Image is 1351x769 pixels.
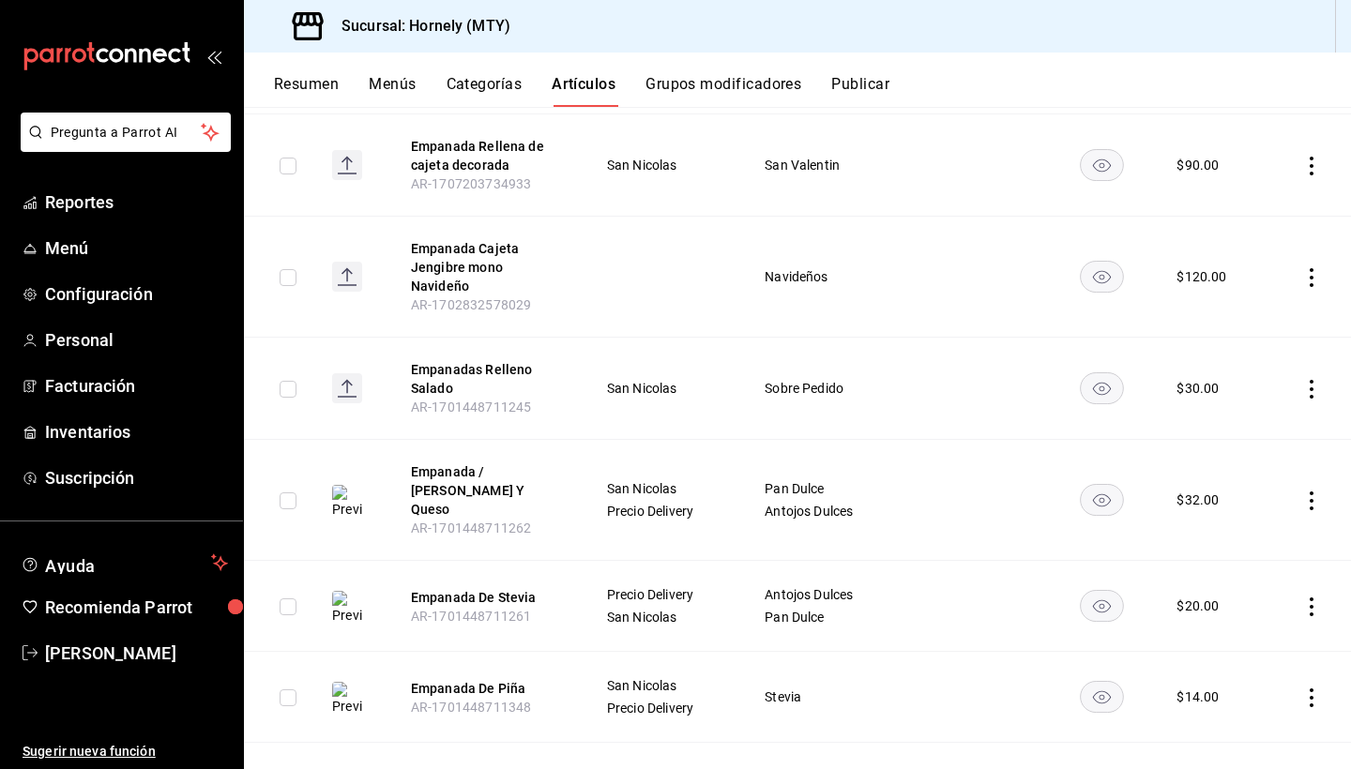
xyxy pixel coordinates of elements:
span: Pregunta a Parrot AI [51,123,202,143]
button: Resumen [274,75,339,107]
span: Antojos Dulces [765,505,894,518]
div: $ 32.00 [1176,490,1219,509]
button: edit-product-location [411,239,561,295]
span: AR-1707203734933 [411,176,531,191]
button: Pregunta a Parrot AI [21,113,231,152]
span: San Valentin [765,158,894,172]
span: Reportes [45,189,228,215]
span: AR-1701448711245 [411,400,531,415]
button: edit-product-location [411,679,561,698]
span: Antojos Dulces [765,588,894,601]
span: San Nicolas [607,158,718,172]
span: Stevia [765,690,894,703]
div: $ 20.00 [1176,596,1219,615]
span: Configuración [45,281,228,307]
div: $ 14.00 [1176,687,1219,706]
img: Preview [332,682,362,716]
span: San Nicolas [607,482,718,495]
span: Inventarios [45,419,228,445]
button: edit-product-location [411,137,561,174]
span: Personal [45,327,228,353]
button: Grupos modificadores [645,75,801,107]
button: actions [1302,157,1321,175]
span: AR-1701448711262 [411,520,531,535]
button: availability-product [1080,484,1124,516]
span: Sobre Pedido [765,382,894,395]
h3: Sucursal: Hornely (MTY) [326,15,510,38]
span: Sugerir nueva función [23,742,228,761]
span: Pan Dulce [765,611,894,624]
button: edit-product-location [411,462,561,519]
button: availability-product [1080,681,1124,713]
button: actions [1302,491,1321,510]
span: Recomienda Parrot [45,595,228,620]
span: Facturación [45,373,228,399]
span: Pan Dulce [765,482,894,495]
span: AR-1702832578029 [411,297,531,312]
img: Preview [332,591,362,625]
span: AR-1701448711348 [411,700,531,715]
span: San Nicolas [607,611,718,624]
span: Navideños [765,270,894,283]
span: [PERSON_NAME] [45,641,228,666]
button: edit-product-location [411,588,561,607]
span: Precio Delivery [607,701,718,715]
button: edit-product-location [411,360,561,398]
button: Menús [369,75,416,107]
span: AR-1701448711261 [411,609,531,624]
span: San Nicolas [607,679,718,692]
button: actions [1302,380,1321,399]
button: availability-product [1080,261,1124,293]
button: open_drawer_menu [206,49,221,64]
button: availability-product [1080,149,1124,181]
button: actions [1302,268,1321,287]
span: Suscripción [45,465,228,490]
div: navigation tabs [274,75,1351,107]
img: Preview [332,485,362,519]
button: actions [1302,688,1321,707]
a: Pregunta a Parrot AI [13,136,231,156]
button: actions [1302,597,1321,616]
button: availability-product [1080,590,1124,622]
button: availability-product [1080,372,1124,404]
span: Precio Delivery [607,505,718,518]
span: Precio Delivery [607,588,718,601]
button: Artículos [552,75,615,107]
div: $ 30.00 [1176,379,1219,398]
span: Ayuda [45,551,204,574]
button: Categorías [447,75,523,107]
div: $ 90.00 [1176,156,1219,174]
span: Menú [45,235,228,261]
span: San Nicolas [607,382,718,395]
div: $ 120.00 [1176,267,1226,286]
button: Publicar [831,75,889,107]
